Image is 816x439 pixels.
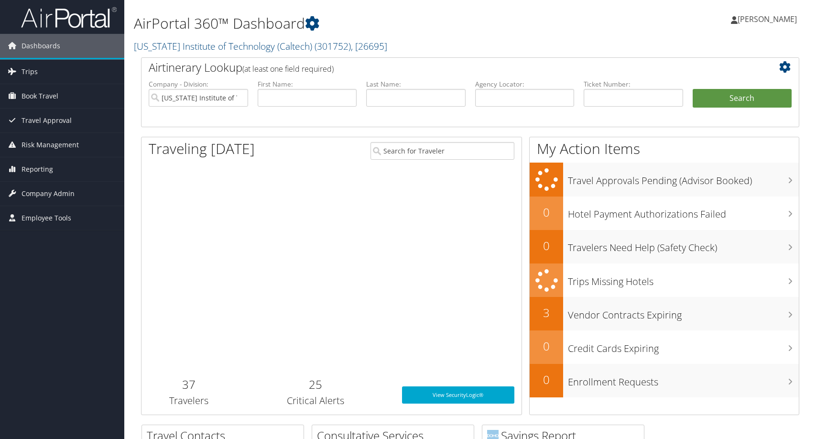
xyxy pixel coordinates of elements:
[149,139,255,159] h1: Traveling [DATE]
[693,89,792,108] button: Search
[731,5,806,33] a: [PERSON_NAME]
[134,40,387,53] a: [US_STATE] Institute of Technology (Caltech)
[530,364,799,397] a: 0Enrollment Requests
[568,337,799,355] h3: Credit Cards Expiring
[568,203,799,221] h3: Hotel Payment Authorizations Failed
[22,109,72,132] span: Travel Approval
[315,40,351,53] span: ( 301752 )
[568,236,799,254] h3: Travelers Need Help (Safety Check)
[22,60,38,84] span: Trips
[530,330,799,364] a: 0Credit Cards Expiring
[530,238,563,254] h2: 0
[530,230,799,263] a: 0Travelers Need Help (Safety Check)
[22,34,60,58] span: Dashboards
[370,142,514,160] input: Search for Traveler
[149,394,229,407] h3: Travelers
[475,79,575,89] label: Agency Locator:
[530,263,799,297] a: Trips Missing Hotels
[530,297,799,330] a: 3Vendor Contracts Expiring
[530,338,563,354] h2: 0
[568,304,799,322] h3: Vendor Contracts Expiring
[244,376,388,393] h2: 25
[134,13,582,33] h1: AirPortal 360™ Dashboard
[22,182,75,206] span: Company Admin
[258,79,357,89] label: First Name:
[530,197,799,230] a: 0Hotel Payment Authorizations Failed
[530,139,799,159] h1: My Action Items
[149,376,229,393] h2: 37
[568,270,799,288] h3: Trips Missing Hotels
[366,79,466,89] label: Last Name:
[244,394,388,407] h3: Critical Alerts
[738,14,797,24] span: [PERSON_NAME]
[22,133,79,157] span: Risk Management
[22,206,71,230] span: Employee Tools
[530,163,799,197] a: Travel Approvals Pending (Advisor Booked)
[568,371,799,389] h3: Enrollment Requests
[149,59,737,76] h2: Airtinerary Lookup
[22,157,53,181] span: Reporting
[149,79,248,89] label: Company - Division:
[242,64,334,74] span: (at least one field required)
[568,169,799,187] h3: Travel Approvals Pending (Advisor Booked)
[21,6,117,29] img: airportal-logo.png
[351,40,387,53] span: , [ 26695 ]
[402,386,514,404] a: View SecurityLogic®
[584,79,683,89] label: Ticket Number:
[530,305,563,321] h2: 3
[530,204,563,220] h2: 0
[530,372,563,388] h2: 0
[22,84,58,108] span: Book Travel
